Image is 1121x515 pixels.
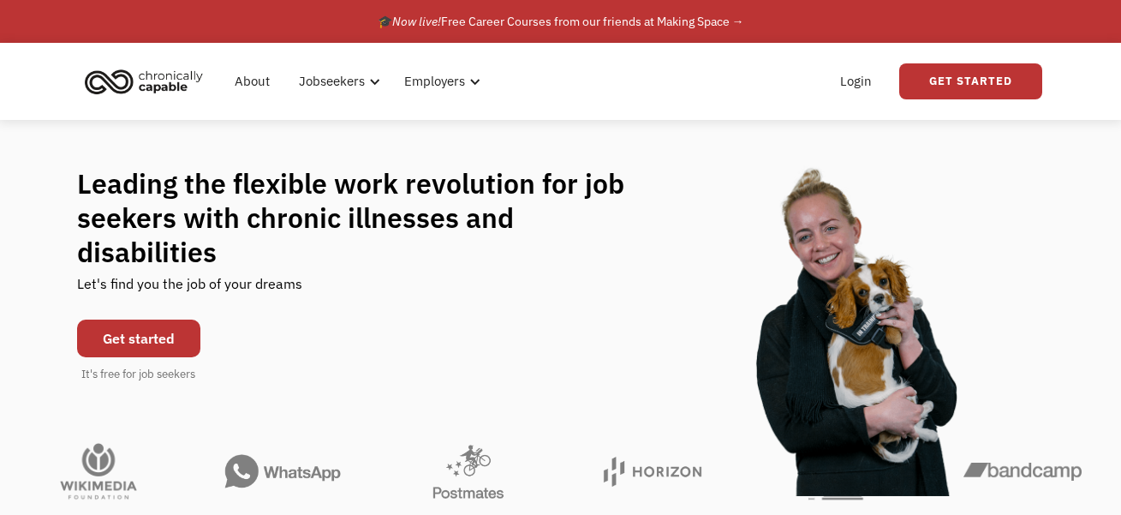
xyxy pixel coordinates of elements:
h1: Leading the flexible work revolution for job seekers with chronic illnesses and disabilities [77,166,658,269]
a: home [80,63,216,100]
div: Employers [394,54,486,109]
a: Login [830,54,882,109]
div: Let's find you the job of your dreams [77,269,302,311]
a: Get Started [899,63,1042,99]
div: Employers [404,71,465,92]
div: 🎓 Free Career Courses from our friends at Making Space → [378,11,744,32]
a: About [224,54,280,109]
div: Jobseekers [289,54,385,109]
div: It's free for job seekers [81,366,195,383]
em: Now live! [392,14,441,29]
a: Get started [77,320,200,357]
img: Chronically Capable logo [80,63,208,100]
div: Jobseekers [299,71,365,92]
